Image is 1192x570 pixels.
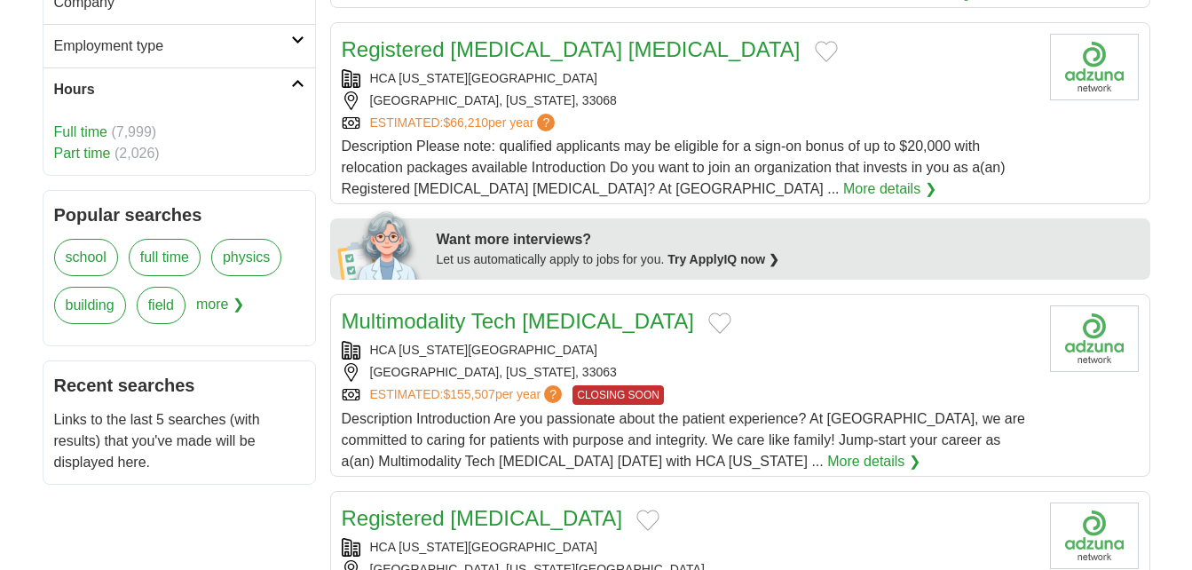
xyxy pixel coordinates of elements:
[54,287,126,324] a: building
[54,372,304,399] h2: Recent searches
[54,239,118,276] a: school
[636,510,659,531] button: Add to favorite jobs
[43,24,315,67] a: Employment type
[43,67,315,111] a: Hours
[1050,503,1139,569] img: Company logo
[342,538,1036,557] div: HCA [US_STATE][GEOGRAPHIC_DATA]
[342,91,1036,110] div: [GEOGRAPHIC_DATA], [US_STATE], 33068
[572,385,664,405] span: CLOSING SOON
[667,252,779,266] a: Try ApplyIQ now ❯
[815,41,838,62] button: Add to favorite jobs
[196,287,244,335] span: more ❯
[1050,305,1139,372] img: Company logo
[342,506,623,530] a: Registered [MEDICAL_DATA]
[827,451,920,472] a: More details ❯
[437,250,1140,269] div: Let us automatically apply to jobs for you.
[211,239,281,276] a: physics
[114,146,160,161] span: (2,026)
[342,411,1025,469] span: Description Introduction Are you passionate about the patient experience? At [GEOGRAPHIC_DATA], w...
[54,409,304,473] p: Links to the last 5 searches (with results) that you've made will be displayed here.
[342,341,1036,360] div: HCA [US_STATE][GEOGRAPHIC_DATA]
[111,124,156,139] span: (7,999)
[54,36,291,57] h2: Employment type
[342,69,1036,88] div: HCA [US_STATE][GEOGRAPHIC_DATA]
[843,178,936,200] a: More details ❯
[708,313,731,334] button: Add to favorite jobs
[54,202,304,228] h2: Popular searches
[54,146,111,161] a: Part time
[544,385,562,403] span: ?
[54,79,291,100] h2: Hours
[137,287,186,324] a: field
[342,363,1036,382] div: [GEOGRAPHIC_DATA], [US_STATE], 33063
[443,387,494,401] span: $155,507
[437,229,1140,250] div: Want more interviews?
[370,114,559,132] a: ESTIMATED:$66,210per year?
[54,124,107,139] a: Full time
[342,139,1006,196] span: Description Please note: qualified applicants may be eligible for a sign-on bonus of up to $20,00...
[337,209,423,280] img: apply-iq-scientist.png
[370,385,566,405] a: ESTIMATED:$155,507per year?
[443,115,488,130] span: $66,210
[342,309,694,333] a: Multimodality Tech [MEDICAL_DATA]
[129,239,201,276] a: full time
[342,37,801,61] a: Registered [MEDICAL_DATA] [MEDICAL_DATA]
[1050,34,1139,100] img: Company logo
[537,114,555,131] span: ?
